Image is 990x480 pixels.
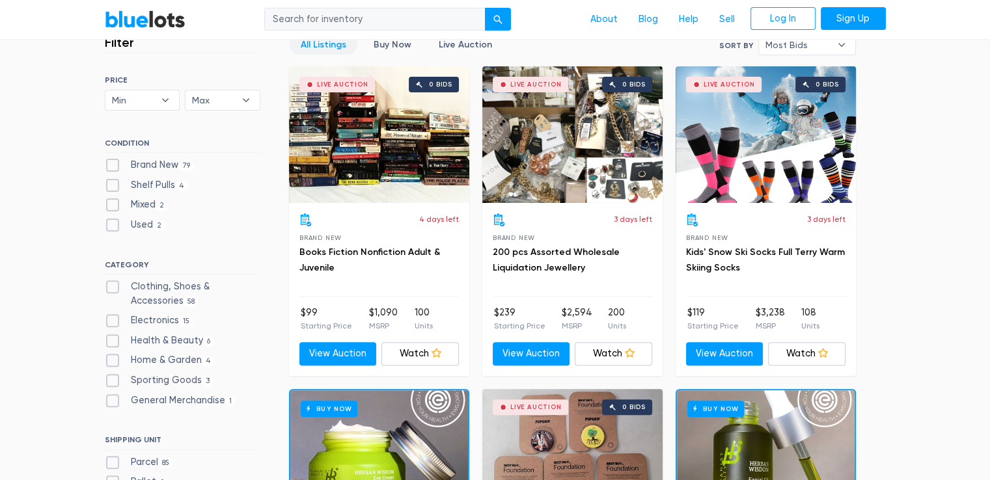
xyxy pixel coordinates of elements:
a: Books Fiction Nonfiction Adult & Juvenile [299,247,440,273]
div: 0 bids [429,81,452,88]
span: Brand New [686,234,728,241]
h6: CATEGORY [105,260,260,274]
span: 2 [153,220,166,231]
h3: Filter [105,34,134,50]
li: 100 [415,306,433,332]
a: Live Auction [428,34,503,55]
p: 3 days left [614,213,652,225]
b: ▾ [152,90,179,110]
span: Most Bids [765,35,831,55]
li: $119 [687,306,739,332]
a: About [580,7,628,32]
p: MSRP [369,320,398,332]
li: $239 [494,306,545,332]
div: Live Auction [510,404,562,410]
b: ▾ [232,90,260,110]
label: Used [105,218,166,232]
a: Log In [750,7,816,31]
span: Max [192,90,235,110]
label: Parcel [105,455,174,470]
li: $3,238 [755,306,784,332]
p: Units [801,320,819,332]
label: Sporting Goods [105,373,214,388]
h6: PRICE [105,75,260,85]
p: Starting Price [494,320,545,332]
a: View Auction [493,342,570,366]
label: General Merchandise [105,393,236,408]
a: View Auction [686,342,763,366]
p: 4 days left [419,213,459,225]
span: 4 [202,356,215,367]
a: Watch [768,342,846,366]
li: 200 [608,306,626,332]
label: Clothing, Shoes & Accessories [105,280,260,308]
div: Live Auction [704,81,755,88]
a: Live Auction 0 bids [482,66,663,203]
a: Sign Up [821,7,886,31]
label: Brand New [105,158,195,172]
span: Brand New [493,234,535,241]
a: Kids' Snow Ski Socks Full Terry Warm Skiing Socks [686,247,845,273]
span: 3 [202,376,214,386]
label: Shelf Pulls [105,178,189,193]
a: Live Auction 0 bids [676,66,856,203]
a: BlueLots [105,10,186,29]
p: Units [608,320,626,332]
b: ▾ [828,35,855,55]
span: 1 [225,396,236,407]
label: Electronics [105,313,194,328]
span: Brand New [299,234,342,241]
li: $2,594 [561,306,592,332]
span: Min [112,90,155,110]
p: 3 days left [807,213,846,225]
div: 0 bids [622,81,646,88]
span: 6 [203,336,215,347]
h6: Buy Now [301,401,357,417]
h6: Buy Now [687,401,744,417]
label: Sort By [719,40,753,51]
p: Starting Price [687,320,739,332]
div: 0 bids [816,81,839,88]
h6: SHIPPING UNIT [105,435,260,449]
div: Live Auction [317,81,368,88]
label: Health & Beauty [105,334,215,348]
div: Live Auction [510,81,562,88]
span: 58 [184,297,199,307]
a: Sell [709,7,745,32]
li: 108 [801,306,819,332]
a: Buy Now [363,34,422,55]
input: Search for inventory [264,8,486,31]
a: View Auction [299,342,377,366]
label: Home & Garden [105,353,215,367]
div: 0 bids [622,404,646,410]
p: Starting Price [301,320,352,332]
a: Help [668,7,709,32]
a: Live Auction 0 bids [289,66,469,203]
li: $1,090 [369,306,398,332]
a: Watch [575,342,652,366]
span: 15 [179,316,194,327]
h6: CONDITION [105,139,260,153]
a: All Listings [290,34,357,55]
a: Watch [381,342,459,366]
p: MSRP [755,320,784,332]
li: $99 [301,306,352,332]
p: Units [415,320,433,332]
p: MSRP [561,320,592,332]
label: Mixed [105,198,169,212]
a: Blog [628,7,668,32]
span: 4 [175,181,189,191]
span: 79 [178,161,195,171]
span: 2 [156,201,169,211]
span: 85 [158,458,174,468]
a: 200 pcs Assorted Wholesale Liquidation Jewellery [493,247,620,273]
